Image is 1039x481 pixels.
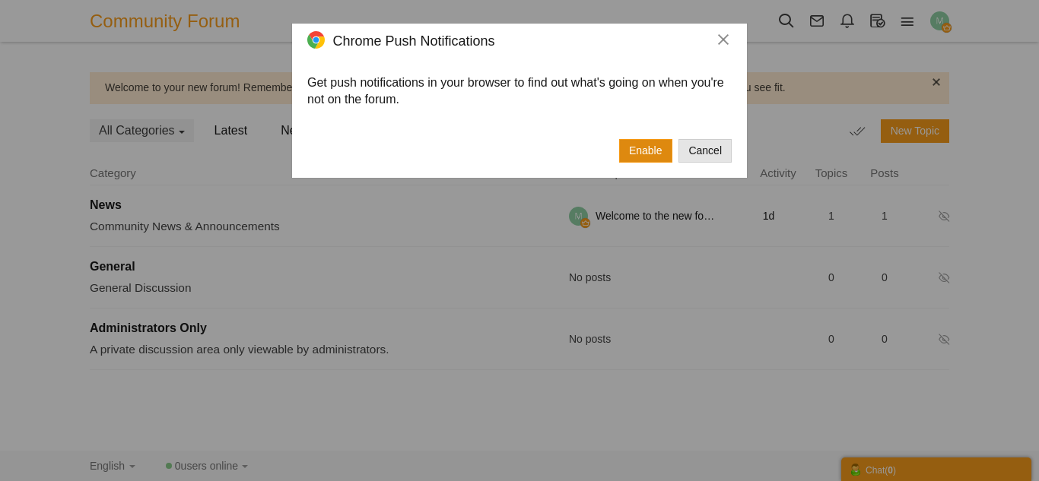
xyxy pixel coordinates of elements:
span: Push Notifications [385,33,494,49]
span: Chrome [332,33,381,49]
p: Get push notifications in your browser to find out what's going on when you're not on the forum. [307,74,732,109]
button: × [715,31,732,48]
button: Enable [619,139,672,163]
button: Cancel [678,139,732,163]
